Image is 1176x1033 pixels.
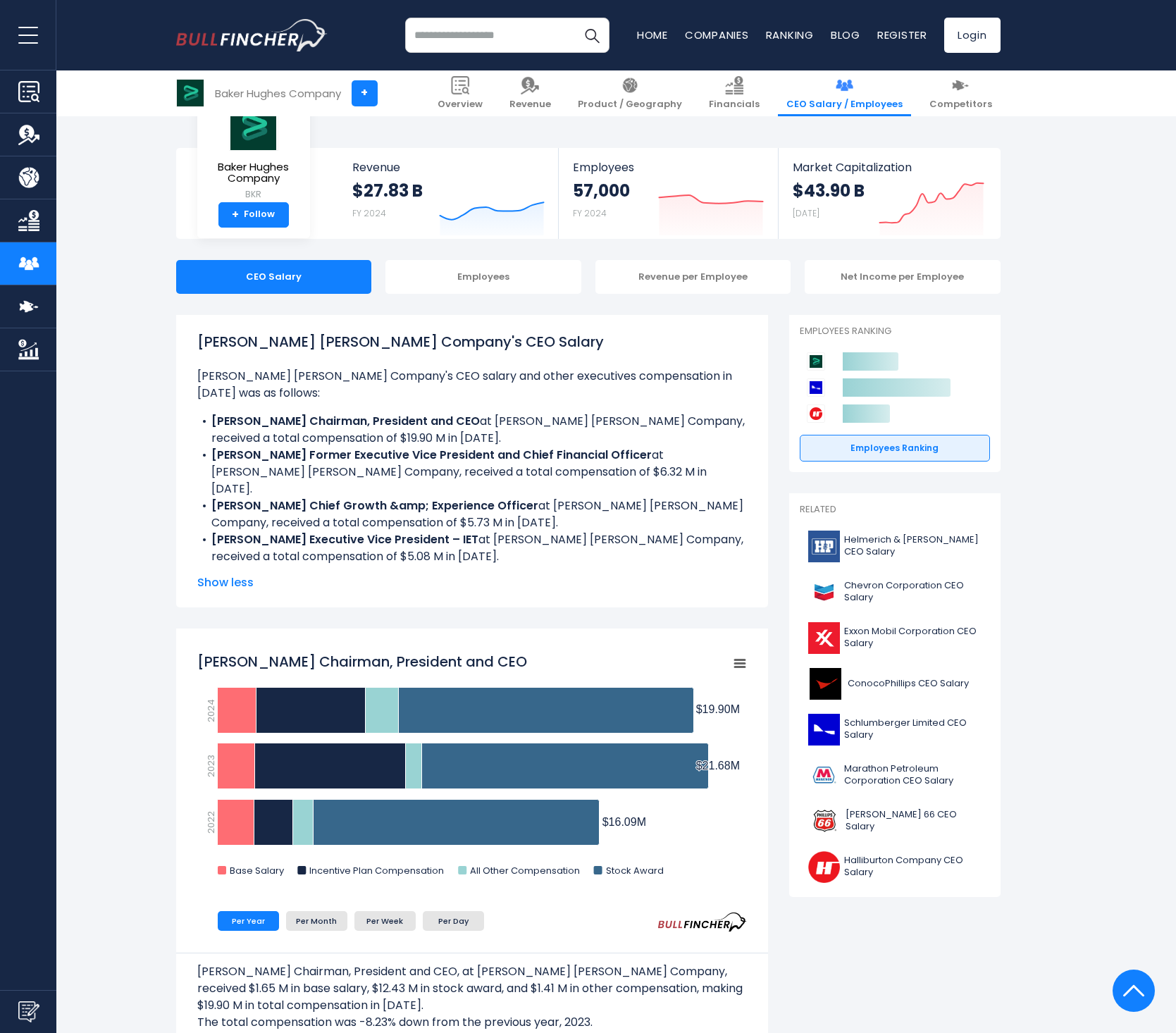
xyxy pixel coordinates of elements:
strong: 57,000 [573,180,630,202]
span: Baker Hughes Company [209,161,299,185]
strong: + [232,209,239,221]
text: 2024 [204,699,217,722]
span: Market Capitalization [793,161,984,174]
b: [PERSON_NAME] Chairman, President and CEO [211,413,480,429]
h1: [PERSON_NAME] [PERSON_NAME] Company's CEO Salary [197,331,747,352]
a: Market Capitalization $43.90 B [DATE] [779,148,998,239]
a: Go to homepage [176,19,328,51]
a: Schlumberger Limited CEO Salary [800,710,990,749]
p: The total compensation was -8.23% down from the previous year, 2023. [197,1014,747,1031]
p: [PERSON_NAME] [PERSON_NAME] Company's CEO salary and other executives compensation in [DATE] was ... [197,368,747,402]
span: Product / Geography [578,99,682,111]
span: Financials [709,99,760,111]
img: SLB logo [808,714,840,746]
text: All Other Compensation [470,864,580,877]
div: Baker Hughes Company [215,85,341,101]
small: [DATE] [793,207,819,219]
a: [PERSON_NAME] 66 CEO Salary [800,802,990,841]
a: Register [877,27,927,42]
small: BKR [209,188,299,201]
a: Revenue [501,70,559,116]
li: Per Month [286,911,347,931]
a: Financials [700,70,768,116]
span: Chevron Corporation CEO Salary [844,580,982,604]
span: [PERSON_NAME] 66 CEO Salary [846,809,981,833]
a: Halliburton Company CEO Salary [800,848,990,886]
text: 2023 [204,755,217,777]
img: HP logo [808,531,840,562]
a: Login [944,18,1001,53]
strong: $43.90 B [793,180,865,202]
li: at [PERSON_NAME] [PERSON_NAME] Company, received a total compensation of $19.90 M in [DATE]. [197,413,747,447]
img: MPC logo [808,760,840,791]
a: Competitors [921,70,1001,116]
a: Employees Ranking [800,435,990,462]
svg: Lorenzo Simonelli Chairman, President and CEO [197,645,747,891]
a: Employees 57,000 FY 2024 [559,148,778,239]
span: Exxon Mobil Corporation CEO Salary [844,626,982,650]
strong: $27.83 B [352,180,423,202]
li: at [PERSON_NAME] [PERSON_NAME] Company, received a total compensation of $5.73 M in [DATE]. [197,497,747,531]
text: Incentive Plan Compensation [309,864,444,877]
p: Related [800,504,990,516]
a: Overview [429,70,491,116]
div: Revenue per Employee [595,260,791,294]
text: Stock Award [605,864,663,877]
a: ConocoPhillips CEO Salary [800,664,990,703]
tspan: [PERSON_NAME] Chairman, President and CEO [197,652,527,672]
li: Per Week [354,911,416,931]
li: Per Year [218,911,279,931]
a: Marathon Petroleum Corporation CEO Salary [800,756,990,795]
span: Marathon Petroleum Corporation CEO Salary [844,763,982,787]
b: [PERSON_NAME] Chief Growth &amp; Experience Officer [211,497,538,514]
a: Ranking [766,27,814,42]
small: FY 2024 [573,207,607,219]
span: CEO Salary / Employees [786,99,903,111]
li: Per Day [423,911,484,931]
li: at [PERSON_NAME] [PERSON_NAME] Company, received a total compensation of $6.32 M in [DATE]. [197,447,747,497]
a: + [352,80,378,106]
span: Halliburton Company CEO Salary [844,855,981,879]
li: at [PERSON_NAME] [PERSON_NAME] Company, received a total compensation of $5.08 M in [DATE]. [197,531,747,565]
button: Search [574,18,609,53]
p: Employees Ranking [800,326,990,338]
tspan: $19.90M [695,703,739,715]
tspan: $16.09M [602,816,645,828]
a: Baker Hughes Company BKR [208,103,299,202]
text: 2022 [204,811,217,834]
span: Revenue [509,99,551,111]
div: Net Income per Employee [805,260,1001,294]
div: Employees [385,260,581,294]
b: [PERSON_NAME] Executive Vice President – IET [211,531,478,548]
span: Overview [438,99,483,111]
span: ConocoPhillips CEO Salary [848,678,969,690]
img: Baker Hughes Company competitors logo [807,352,825,371]
a: Chevron Corporation CEO Salary [800,573,990,612]
img: PSX logo [808,805,842,837]
img: Schlumberger Limited competitors logo [807,378,825,397]
span: Employees [573,161,764,174]
span: Show less [197,574,747,591]
img: bullfincher logo [176,19,328,51]
a: Helmerich & [PERSON_NAME] CEO Salary [800,527,990,566]
span: Competitors [929,99,992,111]
img: BKR logo [229,104,278,151]
img: HAL logo [808,851,841,883]
text: Base Salary [230,864,285,877]
div: CEO Salary [176,260,372,294]
a: Companies [685,27,749,42]
img: Halliburton Company competitors logo [807,404,825,423]
p: [PERSON_NAME] Chairman, President and CEO, at [PERSON_NAME] [PERSON_NAME] Company, received $1.65... [197,963,747,1014]
a: Product / Geography [569,70,691,116]
a: +Follow [218,202,289,228]
img: XOM logo [808,622,840,654]
img: COP logo [808,668,843,700]
img: BKR logo [177,80,204,106]
img: CVX logo [808,576,840,608]
a: CEO Salary / Employees [778,70,911,116]
a: Exxon Mobil Corporation CEO Salary [800,619,990,657]
span: Helmerich & [PERSON_NAME] CEO Salary [844,534,982,558]
tspan: $21.68M [695,760,739,772]
a: Home [637,27,668,42]
span: Revenue [352,161,545,174]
